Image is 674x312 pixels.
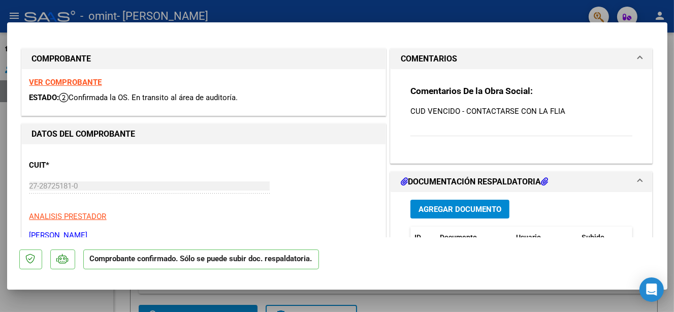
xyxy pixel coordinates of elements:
[391,49,653,69] mat-expansion-panel-header: COMENTARIOS
[436,227,512,248] datatable-header-cell: Documento
[32,54,91,64] strong: COMPROBANTE
[32,129,136,139] strong: DATOS DEL COMPROBANTE
[59,93,238,102] span: Confirmada la OS. En transito al área de auditoría.
[410,227,436,248] datatable-header-cell: ID
[391,172,653,192] mat-expansion-panel-header: DOCUMENTACIÓN RESPALDATORIA
[29,230,378,241] p: [PERSON_NAME]
[29,160,134,171] p: CUIT
[29,212,107,221] span: ANALISIS PRESTADOR
[29,78,102,87] a: VER COMPROBANTE
[414,233,421,241] span: ID
[391,69,653,163] div: COMENTARIOS
[401,53,457,65] h1: COMENTARIOS
[582,233,605,241] span: Subido
[401,176,548,188] h1: DOCUMENTACIÓN RESPALDATORIA
[516,233,541,241] span: Usuario
[83,249,319,269] p: Comprobante confirmado. Sólo se puede subir doc. respaldatoria.
[29,93,59,102] span: ESTADO:
[410,200,509,219] button: Agregar Documento
[440,233,477,241] span: Documento
[410,86,533,96] strong: Comentarios De la Obra Social:
[512,227,578,248] datatable-header-cell: Usuario
[578,227,629,248] datatable-header-cell: Subido
[639,277,664,302] div: Open Intercom Messenger
[410,106,633,117] p: CUD VENCIDO - CONTACTARSE CON LA FLIA
[419,205,501,214] span: Agregar Documento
